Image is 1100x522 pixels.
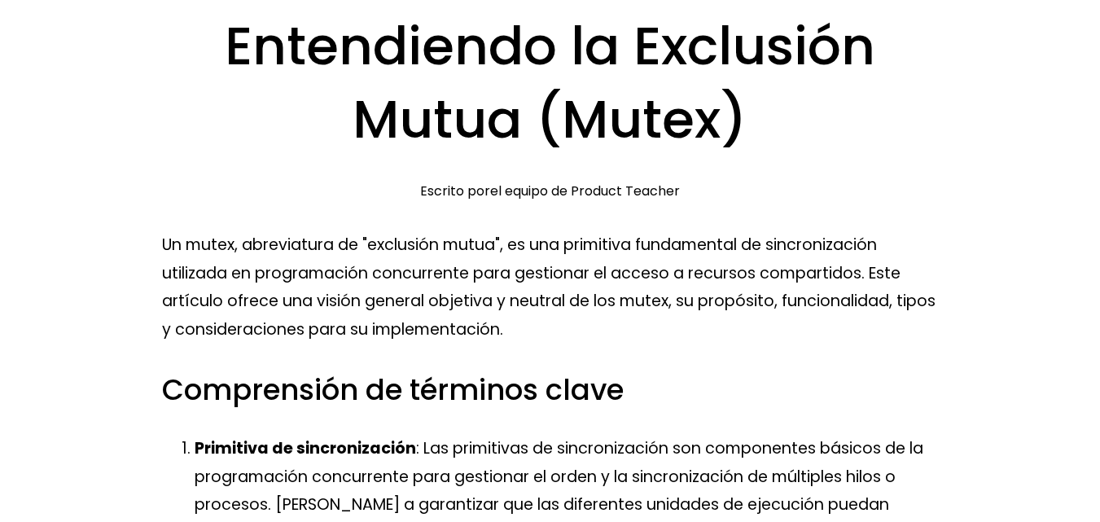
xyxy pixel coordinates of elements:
[490,182,680,200] a: el equipo de Product Teacher
[162,234,940,340] font: Un mutex, abreviatura de "exclusión mutua", es una primitiva fundamental de sincronización utiliz...
[225,9,875,156] font: Entendiendo la Exclusión Mutua (Mutex)
[162,370,624,410] font: Comprensión de términos clave
[420,182,490,200] font: Escrito por
[195,437,416,459] font: Primitiva de sincronización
